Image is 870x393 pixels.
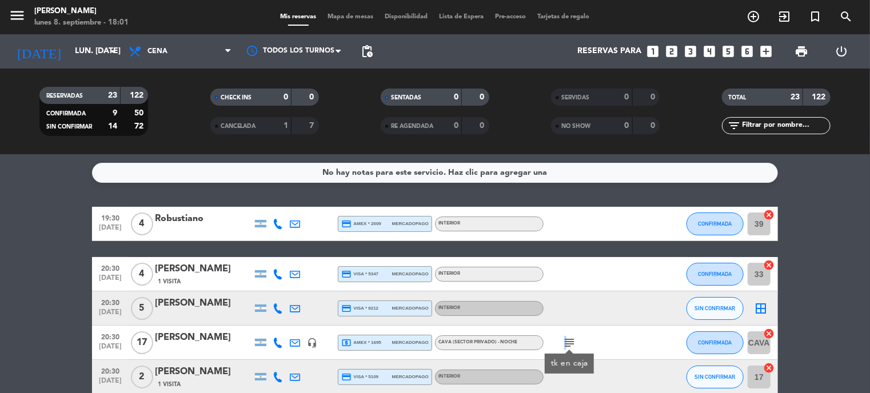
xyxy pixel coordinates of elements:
i: local_atm [341,338,352,348]
strong: 0 [625,93,629,101]
div: [PERSON_NAME] [155,262,252,276]
i: headset_mic [307,338,317,348]
span: SERVIDAS [561,95,589,101]
span: [DATE] [96,274,125,287]
strong: 0 [454,93,458,101]
i: exit_to_app [777,10,791,23]
span: 2 [131,366,153,388]
button: CONFIRMADA [687,212,744,235]
span: Interior [438,306,460,310]
button: CONFIRMADA [687,263,744,286]
span: mercadopago [392,339,429,346]
span: 20:30 [96,364,125,377]
button: CONFIRMADA [687,331,744,354]
i: filter_list [728,119,741,133]
i: arrow_drop_down [106,45,120,58]
span: Interior [438,271,460,276]
div: [PERSON_NAME] [34,6,129,17]
span: amex * 1695 [341,338,381,348]
span: 20:30 [96,295,125,308]
button: SIN CONFIRMAR [687,297,744,320]
strong: 0 [480,122,487,130]
div: lunes 8. septiembre - 18:01 [34,17,129,29]
div: [PERSON_NAME] [155,364,252,379]
span: Mapa de mesas [322,14,380,20]
i: looks_two [664,44,679,59]
span: Cena [147,47,167,55]
i: menu [9,7,26,24]
span: 20:30 [96,330,125,343]
strong: 23 [791,93,800,101]
strong: 0 [309,93,316,101]
strong: 0 [284,93,288,101]
span: pending_actions [360,45,374,58]
input: Filtrar por nombre... [741,119,830,132]
span: TOTAL [729,95,747,101]
strong: 0 [625,122,629,130]
i: credit_card [341,219,352,229]
span: SIN CONFIRMAR [695,374,736,380]
span: 20:30 [96,261,125,274]
span: Mis reservas [275,14,322,20]
i: looks_one [645,44,660,59]
div: tk en caja [551,358,588,370]
i: subject [562,336,576,350]
span: Tarjetas de regalo [532,14,596,20]
strong: 72 [134,122,146,130]
strong: 7 [309,122,316,130]
i: looks_5 [721,44,736,59]
span: 1 Visita [158,277,181,286]
span: SIN CONFIRMAR [46,124,92,130]
strong: 0 [480,93,487,101]
strong: 50 [134,109,146,117]
i: credit_card [341,303,352,314]
span: Interior [438,221,460,226]
span: [DATE] [96,377,125,390]
i: credit_card [341,269,352,279]
strong: 122 [130,91,146,99]
i: add_box [759,44,773,59]
i: looks_4 [702,44,717,59]
strong: 122 [812,93,828,101]
div: [PERSON_NAME] [155,330,252,345]
div: LOG OUT [821,34,861,69]
span: 17 [131,331,153,354]
strong: 23 [108,91,117,99]
span: mercadopago [392,270,429,278]
i: cancel [763,328,775,339]
span: CONFIRMADA [699,220,732,227]
span: CONFIRMADA [699,271,732,277]
span: Lista de Espera [434,14,490,20]
i: search [839,10,853,23]
span: Cava (Sector Privado) - Noche [438,340,517,344]
strong: 9 [113,109,117,117]
span: CANCELADA [221,123,256,129]
span: SIN CONFIRMAR [695,305,736,311]
i: [DATE] [9,39,69,64]
i: power_settings_new [835,45,848,58]
i: add_circle_outline [747,10,760,23]
span: [DATE] [96,308,125,322]
i: credit_card [341,372,352,382]
span: visa * 5109 [341,372,378,382]
strong: 1 [284,122,288,130]
strong: 0 [454,122,458,130]
span: CONFIRMADA [46,111,86,117]
span: [DATE] [96,224,125,237]
div: Robustiano [155,211,252,226]
button: SIN CONFIRMAR [687,366,744,388]
strong: 14 [108,122,117,130]
i: looks_6 [740,44,755,59]
span: Interior [438,374,460,379]
strong: 0 [650,122,657,130]
span: Reservas para [577,47,641,56]
span: RESERVADAS [46,93,83,99]
span: CHECK INS [221,95,252,101]
span: 4 [131,212,153,235]
span: Pre-acceso [490,14,532,20]
div: No hay notas para este servicio. Haz clic para agregar una [323,166,548,179]
i: cancel [763,362,775,374]
span: CONFIRMADA [699,339,732,346]
span: print [795,45,808,58]
span: 1 Visita [158,380,181,389]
